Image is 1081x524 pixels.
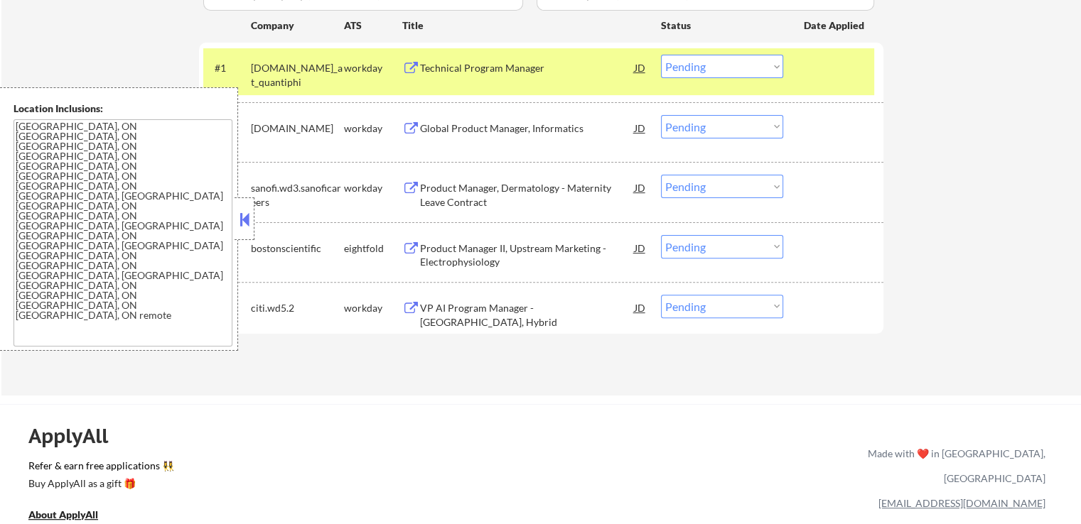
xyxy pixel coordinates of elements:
div: workday [344,181,402,195]
div: Product Manager II, Upstream Marketing - Electrophysiology [420,241,635,269]
div: bostonscientific [251,241,344,256]
div: [DOMAIN_NAME]_at_quantiphi [251,61,344,89]
div: workday [344,61,402,75]
div: Date Applied [804,18,866,33]
div: Location Inclusions: [14,102,232,116]
div: Global Product Manager, Informatics [420,121,635,136]
div: Title [402,18,647,33]
div: ATS [344,18,402,33]
a: [EMAIL_ADDRESS][DOMAIN_NAME] [878,497,1045,509]
div: sanofi.wd3.sanoficareers [251,181,344,209]
a: Buy ApplyAll as a gift 🎁 [28,476,171,493]
div: Product Manager, Dermatology - Maternity Leave Contract [420,181,635,209]
div: JD [633,295,647,320]
a: Refer & earn free applications 👯‍♀️ [28,461,571,476]
div: #1 [215,61,240,75]
div: Buy ApplyAll as a gift 🎁 [28,479,171,488]
u: About ApplyAll [28,508,98,520]
div: Status [661,12,783,38]
div: ApplyAll [28,424,124,448]
div: eightfold [344,241,402,256]
div: citi.wd5.2 [251,301,344,315]
div: Made with ❤️ in [GEOGRAPHIC_DATA], [GEOGRAPHIC_DATA] [862,441,1045,491]
div: Company [251,18,344,33]
div: Technical Program Manager [420,61,635,75]
div: JD [633,235,647,261]
div: [DOMAIN_NAME] [251,121,344,136]
div: workday [344,121,402,136]
div: JD [633,115,647,141]
div: workday [344,301,402,315]
div: JD [633,175,647,200]
div: JD [633,55,647,80]
div: VP AI Program Manager - [GEOGRAPHIC_DATA], Hybrid [420,301,635,329]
